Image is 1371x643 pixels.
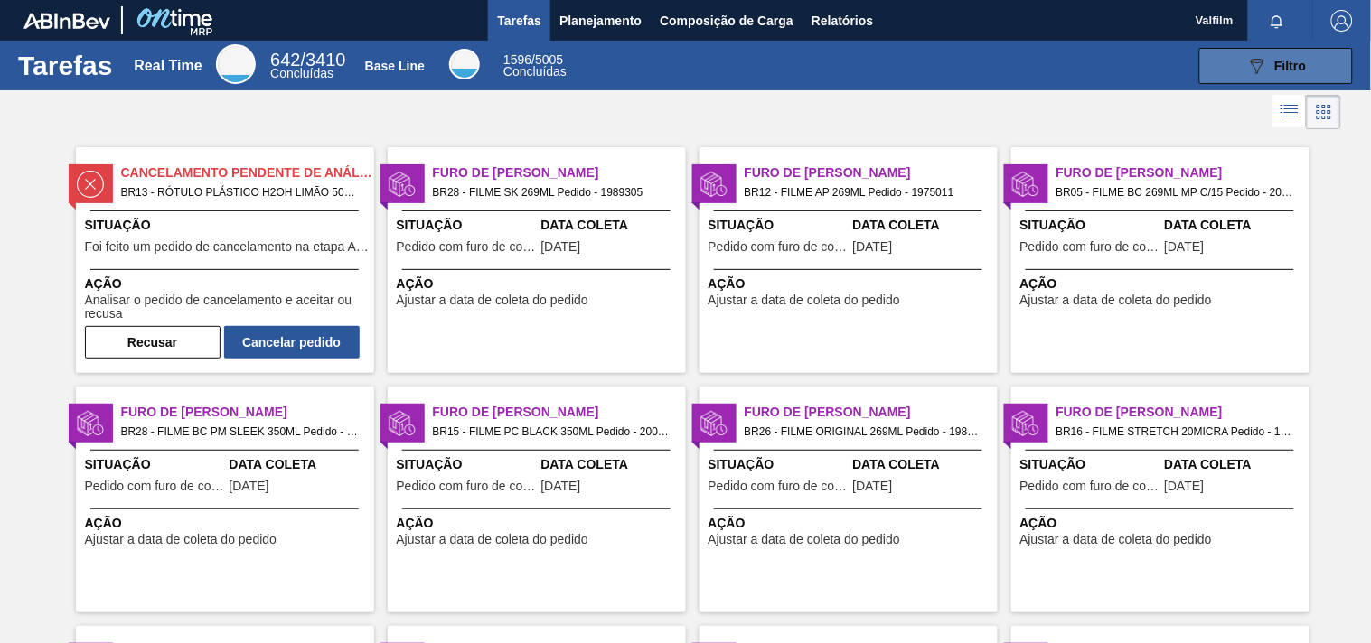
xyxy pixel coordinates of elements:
span: Situação [709,216,849,235]
h1: Tarefas [18,55,113,76]
span: BR05 - FILME BC 269ML MP C/15 Pedido - 2005624 [1056,182,1295,202]
span: Furo de Coleta [433,163,686,182]
span: Ação [709,514,993,533]
img: status [77,410,104,437]
div: Visão em Lista [1273,95,1307,129]
div: Base Line [449,49,480,79]
span: Situação [397,216,537,235]
span: Pedido com furo de coleta [1020,240,1160,254]
button: Cancelar pedido [224,326,360,359]
span: Data Coleta [541,216,681,235]
span: Pedido com furo de coleta [1020,480,1160,493]
img: status [389,171,416,198]
span: Planejamento [559,10,642,32]
span: Furo de Coleta [745,163,998,182]
span: Situação [709,455,849,474]
span: Tarefas [497,10,541,32]
span: Data Coleta [541,455,681,474]
img: status [700,410,728,437]
button: Filtro [1199,48,1353,84]
img: status [700,171,728,198]
span: 25/08/2025 [230,480,269,493]
button: Notificações [1248,8,1306,33]
span: Furo de Coleta [745,403,998,422]
img: Logout [1331,10,1353,32]
span: Ação [709,275,993,294]
span: BR26 - FILME ORIGINAL 269ML Pedido - 1984279 [745,422,983,442]
span: BR28 - FILME BC PM SLEEK 350ML Pedido - 1981347 [121,422,360,442]
span: Situação [85,455,225,474]
span: Data Coleta [230,455,370,474]
span: 14/08/2025 [541,480,581,493]
span: BR12 - FILME AP 269ML Pedido - 1975011 [745,182,983,202]
span: Ajustar a data de coleta do pedido [397,294,589,307]
span: 25/08/2025 [1165,240,1205,254]
span: / 3410 [270,50,345,70]
span: Data Coleta [1165,455,1305,474]
span: Data Coleta [853,216,993,235]
div: Base Line [365,59,425,73]
div: Completar tarefa: 29871820 [85,322,360,359]
span: 1596 [503,52,531,67]
span: Ação [397,514,681,533]
span: Ajustar a data de coleta do pedido [1020,533,1213,546]
span: Filtro [1275,59,1307,73]
span: Pedido com furo de coleta [709,240,849,254]
span: Furo de Coleta [1056,403,1310,422]
span: Cancelamento Pendente de Análise [121,163,374,182]
span: Situação [1020,216,1160,235]
span: Ajustar a data de coleta do pedido [1020,294,1213,307]
span: Ação [85,275,370,294]
span: Ação [85,514,370,533]
span: 642 [270,50,300,70]
span: 15/08/2025 [853,480,893,493]
span: Data Coleta [1165,216,1305,235]
div: Real Time [216,44,256,84]
span: Ação [1020,275,1305,294]
span: Ajustar a data de coleta do pedido [397,533,589,546]
div: Base Line [503,54,567,78]
img: status [389,410,416,437]
span: Ação [1020,514,1305,533]
span: 25/08/2025 [853,240,893,254]
span: 26/08/2025 [1165,480,1205,493]
span: Situação [85,216,370,235]
span: Analisar o pedido de cancelamento e aceitar ou recusa [85,294,370,321]
span: Pedido com furo de coleta [85,480,225,493]
img: TNhmsLtSVTkK8tSr43FrP2fwEKptu5GPRR3wAAAABJRU5ErkJggg== [23,13,110,29]
span: Situação [1020,455,1160,474]
span: Ajustar a data de coleta do pedido [85,533,277,546]
span: BR16 - FILME STRETCH 20MICRA Pedido - 1997783 [1056,422,1295,442]
span: BR28 - FILME SK 269ML Pedido - 1989305 [433,182,671,202]
span: Situação [397,455,537,474]
img: status [77,171,104,198]
div: Real Time [270,52,345,79]
span: Ajustar a data de coleta do pedido [709,294,901,307]
span: Pedido com furo de coleta [397,480,537,493]
span: / 5005 [503,52,563,67]
span: Pedido com furo de coleta [397,240,537,254]
span: Concluídas [503,64,567,79]
div: Real Time [134,58,202,74]
span: Furo de Coleta [1056,163,1310,182]
span: Concluídas [270,66,333,80]
span: BR15 - FILME PC BLACK 350ML Pedido - 2008680 [433,422,671,442]
div: Visão em Cards [1307,95,1341,129]
button: Recusar [85,326,221,359]
span: Relatórios [812,10,873,32]
span: Furo de Coleta [433,403,686,422]
span: Foi feito um pedido de cancelamento na etapa Aguardando Faturamento [85,240,370,254]
span: Furo de Coleta [121,403,374,422]
img: status [1012,171,1039,198]
span: Ajustar a data de coleta do pedido [709,533,901,546]
span: Ação [397,275,681,294]
span: Pedido com furo de coleta [709,480,849,493]
span: 24/08/2025 [541,240,581,254]
span: BR13 - RÓTULO PLÁSTICO H2OH LIMÃO 500ML H Pedido - 2012838 [121,182,360,202]
span: Data Coleta [853,455,993,474]
span: Composição de Carga [660,10,793,32]
img: status [1012,410,1039,437]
